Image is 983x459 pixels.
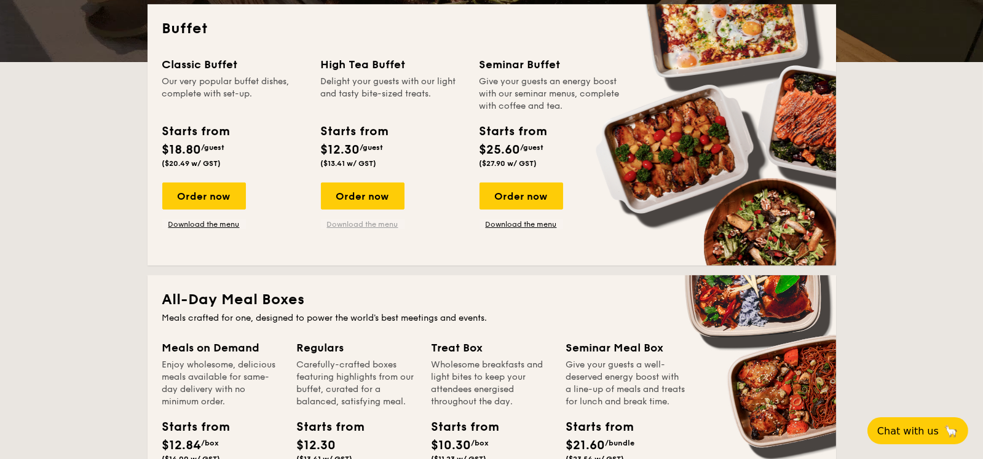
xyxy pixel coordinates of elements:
[162,122,229,141] div: Starts from
[321,122,388,141] div: Starts from
[162,19,821,39] h2: Buffet
[162,159,221,168] span: ($20.49 w/ GST)
[877,425,939,437] span: Chat with us
[321,182,405,210] div: Order now
[321,143,360,157] span: $12.30
[944,424,958,438] span: 🦙
[162,56,306,73] div: Classic Buffet
[162,418,218,436] div: Starts from
[566,418,622,436] div: Starts from
[432,339,551,356] div: Treat Box
[202,439,219,447] span: /box
[480,143,521,157] span: $25.60
[480,76,623,112] div: Give your guests an energy boost with our seminar menus, complete with coffee and tea.
[297,339,417,356] div: Regulars
[162,339,282,356] div: Meals on Demand
[472,439,489,447] span: /box
[432,359,551,408] div: Wholesome breakfasts and light bites to keep your attendees energised throughout the day.
[162,143,202,157] span: $18.80
[432,418,487,436] div: Starts from
[480,159,537,168] span: ($27.90 w/ GST)
[321,76,465,112] div: Delight your guests with our light and tasty bite-sized treats.
[297,359,417,408] div: Carefully-crafted boxes featuring highlights from our buffet, curated for a balanced, satisfying ...
[566,438,606,453] span: $21.60
[321,159,377,168] span: ($13.41 w/ GST)
[162,290,821,310] h2: All-Day Meal Boxes
[202,143,225,152] span: /guest
[566,339,686,356] div: Seminar Meal Box
[480,182,563,210] div: Order now
[360,143,384,152] span: /guest
[162,312,821,324] div: Meals crafted for one, designed to power the world's best meetings and events.
[162,219,246,229] a: Download the menu
[297,418,352,436] div: Starts from
[297,438,336,453] span: $12.30
[162,359,282,408] div: Enjoy wholesome, delicious meals available for same-day delivery with no minimum order.
[480,219,563,229] a: Download the menu
[566,359,686,408] div: Give your guests a well-deserved energy boost with a line-up of meals and treats for lunch and br...
[162,182,246,210] div: Order now
[867,417,968,444] button: Chat with us🦙
[521,143,544,152] span: /guest
[162,438,202,453] span: $12.84
[321,219,405,229] a: Download the menu
[606,439,635,447] span: /bundle
[321,56,465,73] div: High Tea Buffet
[480,56,623,73] div: Seminar Buffet
[432,438,472,453] span: $10.30
[162,76,306,112] div: Our very popular buffet dishes, complete with set-up.
[480,122,547,141] div: Starts from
